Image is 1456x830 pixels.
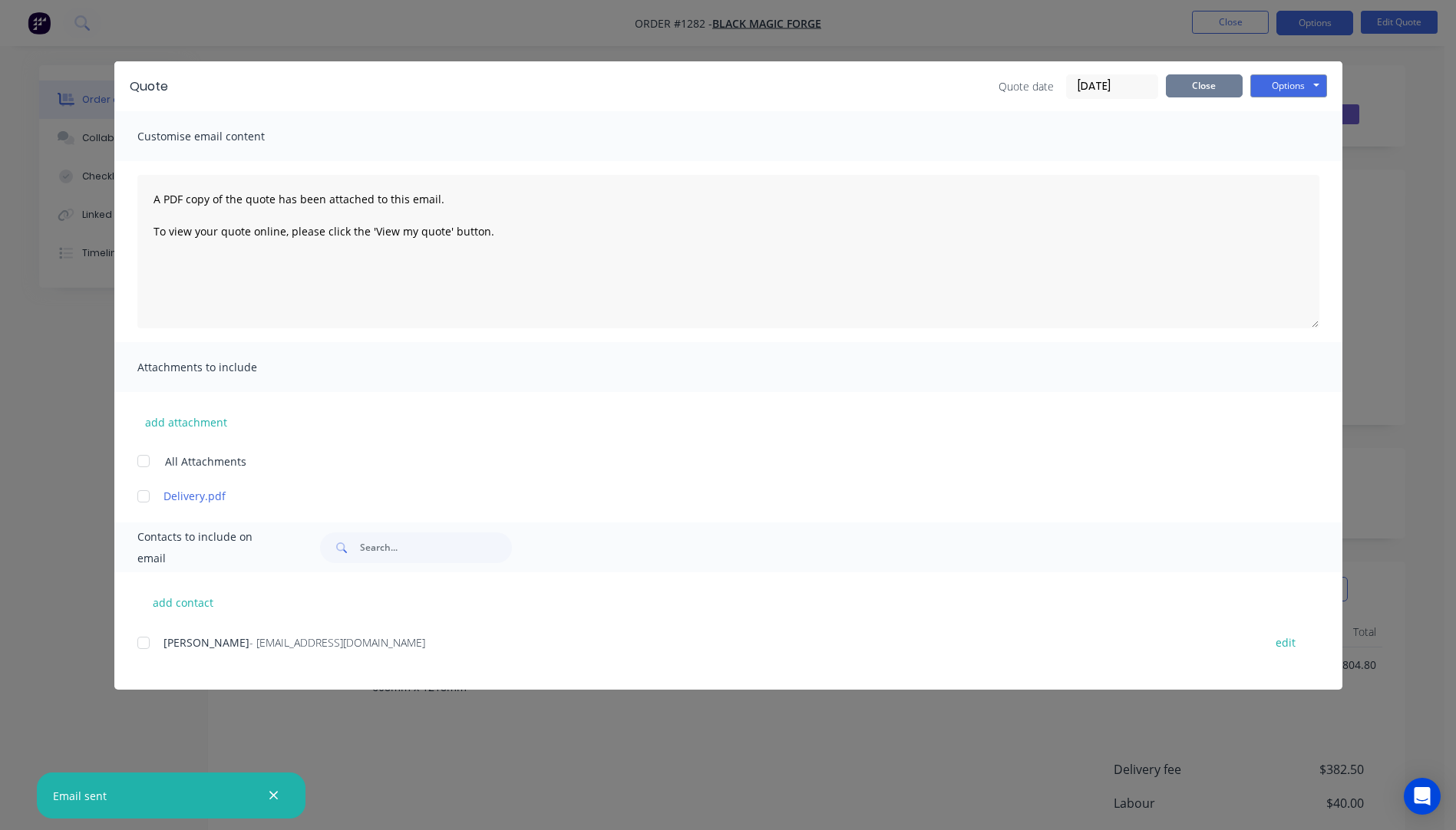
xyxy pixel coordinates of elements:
a: Delivery.pdf [163,488,1248,504]
div: Email sent [53,788,107,804]
button: add attachment [137,410,235,433]
span: Customise email content [137,126,306,147]
div: Quote [130,77,168,96]
div: Open Intercom Messenger [1404,778,1441,815]
button: Close [1166,74,1243,97]
span: Attachments to include [137,357,306,378]
button: edit [1266,632,1305,653]
textarea: A PDF copy of the quote has been attached to this email. To view your quote online, please click ... [137,175,1319,328]
span: [PERSON_NAME] [163,635,249,650]
span: All Attachments [165,453,246,469]
button: Options [1250,74,1327,97]
input: Search... [360,532,512,563]
span: - [EMAIL_ADDRESS][DOMAIN_NAME] [249,635,425,650]
span: Quote date [999,78,1054,94]
button: add contact [137,591,229,614]
span: Contacts to include on email [137,526,282,569]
